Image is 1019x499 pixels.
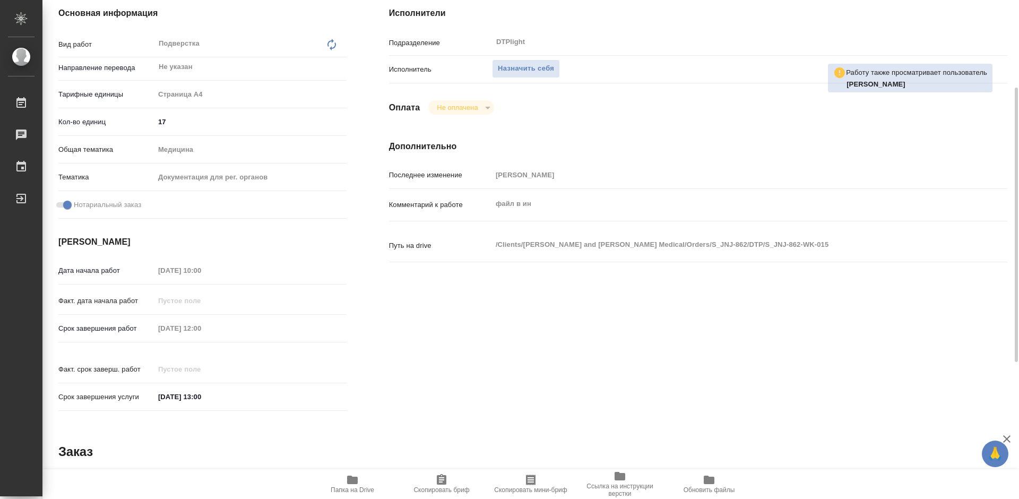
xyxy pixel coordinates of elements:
span: 🙏 [986,443,1004,465]
button: 🙏 [982,441,1008,467]
input: Пустое поле [492,167,956,183]
p: Факт. дата начала работ [58,296,154,306]
button: Не оплачена [434,103,481,112]
div: Не оплачена [428,100,494,115]
p: Срок завершения работ [58,323,154,334]
h4: Основная информация [58,7,347,20]
input: Пустое поле [154,362,247,377]
span: Ссылка на инструкции верстки [582,483,658,497]
h2: Заказ [58,443,93,460]
b: [PERSON_NAME] [847,80,905,88]
p: Направление перевода [58,63,154,73]
p: Последнее изменение [389,170,492,180]
p: Подразделение [389,38,492,48]
h4: Оплата [389,101,420,114]
p: Путь на drive [389,240,492,251]
span: Обновить файлы [684,486,735,494]
button: Обновить файлы [664,469,754,499]
input: ✎ Введи что-нибудь [154,389,247,405]
div: Медицина [154,141,347,159]
h4: Дополнительно [389,140,1007,153]
span: Скопировать бриф [413,486,469,494]
p: Исполнитель [389,64,492,75]
p: Васильева Ольга [847,79,987,90]
p: Вид работ [58,39,154,50]
span: Назначить себя [498,63,554,75]
p: Срок завершения услуги [58,392,154,402]
span: Нотариальный заказ [74,200,141,210]
button: Ссылка на инструкции верстки [575,469,664,499]
textarea: /Clients/[PERSON_NAME] and [PERSON_NAME] Medical/Orders/S_JNJ-862/DTP/S_JNJ-862-WK-015 [492,236,956,254]
p: Тарифные единицы [58,89,154,100]
button: Папка на Drive [308,469,397,499]
p: Тематика [58,172,154,183]
input: ✎ Введи что-нибудь [154,114,347,130]
button: Назначить себя [492,59,560,78]
p: Комментарий к работе [389,200,492,210]
span: Скопировать мини-бриф [494,486,567,494]
button: Скопировать бриф [397,469,486,499]
p: Общая тематика [58,144,154,155]
div: Документация для рег. органов [154,168,347,186]
input: Пустое поле [154,263,247,278]
p: Дата начала работ [58,265,154,276]
p: Факт. срок заверш. работ [58,364,154,375]
input: Пустое поле [154,293,247,308]
h4: Исполнители [389,7,1007,20]
button: Скопировать мини-бриф [486,469,575,499]
p: Работу также просматривает пользователь [846,67,987,78]
span: Папка на Drive [331,486,374,494]
textarea: файл в ин [492,195,956,213]
div: Страница А4 [154,85,347,104]
h4: [PERSON_NAME] [58,236,347,248]
p: Кол-во единиц [58,117,154,127]
input: Пустое поле [154,321,247,336]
